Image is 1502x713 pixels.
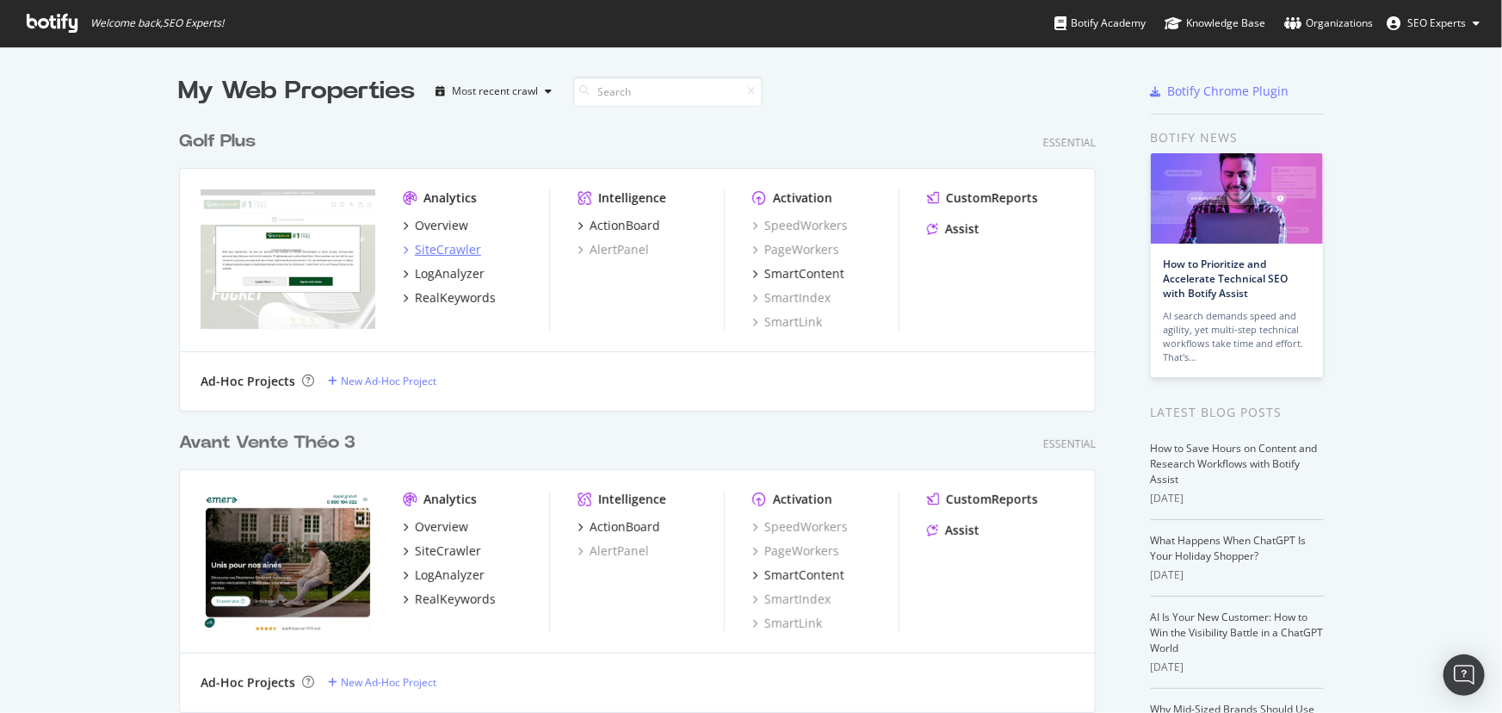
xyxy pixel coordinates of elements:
[946,189,1038,207] div: CustomReports
[179,431,362,456] a: Avant Vente Théo 3
[598,491,666,508] div: Intelligence
[201,189,375,329] img: golfplus.fr
[1151,441,1318,487] a: How to Save Hours on Content and Research Workflows with Botify Assist
[453,86,539,96] div: Most recent crawl
[752,241,839,258] a: PageWorkers
[328,374,436,388] a: New Ad-Hoc Project
[927,491,1038,508] a: CustomReports
[1151,610,1324,655] a: AI Is Your New Customer: How to Win the Visibility Battle in a ChatGPT World
[752,518,848,536] a: SpeedWorkers
[201,491,375,630] img: sunology.eu
[179,431,355,456] div: Avant Vente Théo 3
[423,491,477,508] div: Analytics
[1054,15,1146,32] div: Botify Academy
[752,567,844,584] a: SmartContent
[752,542,839,560] a: PageWorkers
[403,289,496,307] a: RealKeywords
[1151,128,1324,147] div: Botify news
[201,373,295,390] div: Ad-Hoc Projects
[927,189,1038,207] a: CustomReports
[1164,257,1289,301] a: How to Prioritize and Accelerate Technical SEO with Botify Assist
[578,241,649,258] a: AlertPanel
[415,542,481,560] div: SiteCrawler
[403,542,481,560] a: SiteCrawler
[415,289,496,307] div: RealKeywords
[590,518,660,536] div: ActionBoard
[598,189,666,207] div: Intelligence
[946,491,1038,508] div: CustomReports
[1151,403,1324,422] div: Latest Blog Posts
[578,217,660,234] a: ActionBoard
[1168,83,1289,100] div: Botify Chrome Plugin
[1151,491,1324,506] div: [DATE]
[927,220,980,238] a: Assist
[573,77,763,107] input: Search
[1151,660,1324,675] div: [DATE]
[341,374,436,388] div: New Ad-Hoc Project
[1151,83,1289,100] a: Botify Chrome Plugin
[1165,15,1265,32] div: Knowledge Base
[415,518,468,536] div: Overview
[201,674,295,691] div: Ad-Hoc Projects
[752,615,822,632] a: SmartLink
[1407,15,1466,30] span: SEO Experts
[415,217,468,234] div: Overview
[1043,135,1096,150] div: Essential
[773,189,832,207] div: Activation
[1443,654,1485,696] div: Open Intercom Messenger
[590,217,660,234] div: ActionBoard
[1043,437,1096,451] div: Essential
[1284,15,1373,32] div: Organizations
[1151,567,1324,583] div: [DATE]
[752,313,822,331] a: SmartLink
[403,241,481,258] a: SiteCrawler
[415,241,481,258] div: SiteCrawler
[764,567,844,584] div: SmartContent
[752,265,844,282] a: SmartContent
[1373,9,1493,37] button: SEO Experts
[415,567,485,584] div: LogAnalyzer
[179,129,263,154] a: Golf Plus
[752,289,831,307] a: SmartIndex
[403,518,468,536] a: Overview
[423,189,477,207] div: Analytics
[403,567,485,584] a: LogAnalyzer
[179,129,256,154] div: Golf Plus
[1151,153,1323,244] img: How to Prioritize and Accelerate Technical SEO with Botify Assist
[1164,309,1310,364] div: AI search demands speed and agility, yet multi-step technical workflows take time and effort. Tha...
[945,522,980,539] div: Assist
[415,265,485,282] div: LogAnalyzer
[403,265,485,282] a: LogAnalyzer
[752,217,848,234] a: SpeedWorkers
[90,16,224,30] span: Welcome back, SEO Experts !
[927,522,980,539] a: Assist
[430,77,559,105] button: Most recent crawl
[403,591,496,608] a: RealKeywords
[578,542,649,560] a: AlertPanel
[578,518,660,536] a: ActionBoard
[328,675,436,690] a: New Ad-Hoc Project
[764,265,844,282] div: SmartContent
[773,491,832,508] div: Activation
[752,591,831,608] a: SmartIndex
[1151,533,1307,563] a: What Happens When ChatGPT Is Your Holiday Shopper?
[179,74,416,108] div: My Web Properties
[341,675,436,690] div: New Ad-Hoc Project
[415,591,496,608] div: RealKeywords
[945,220,980,238] div: Assist
[403,217,468,234] a: Overview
